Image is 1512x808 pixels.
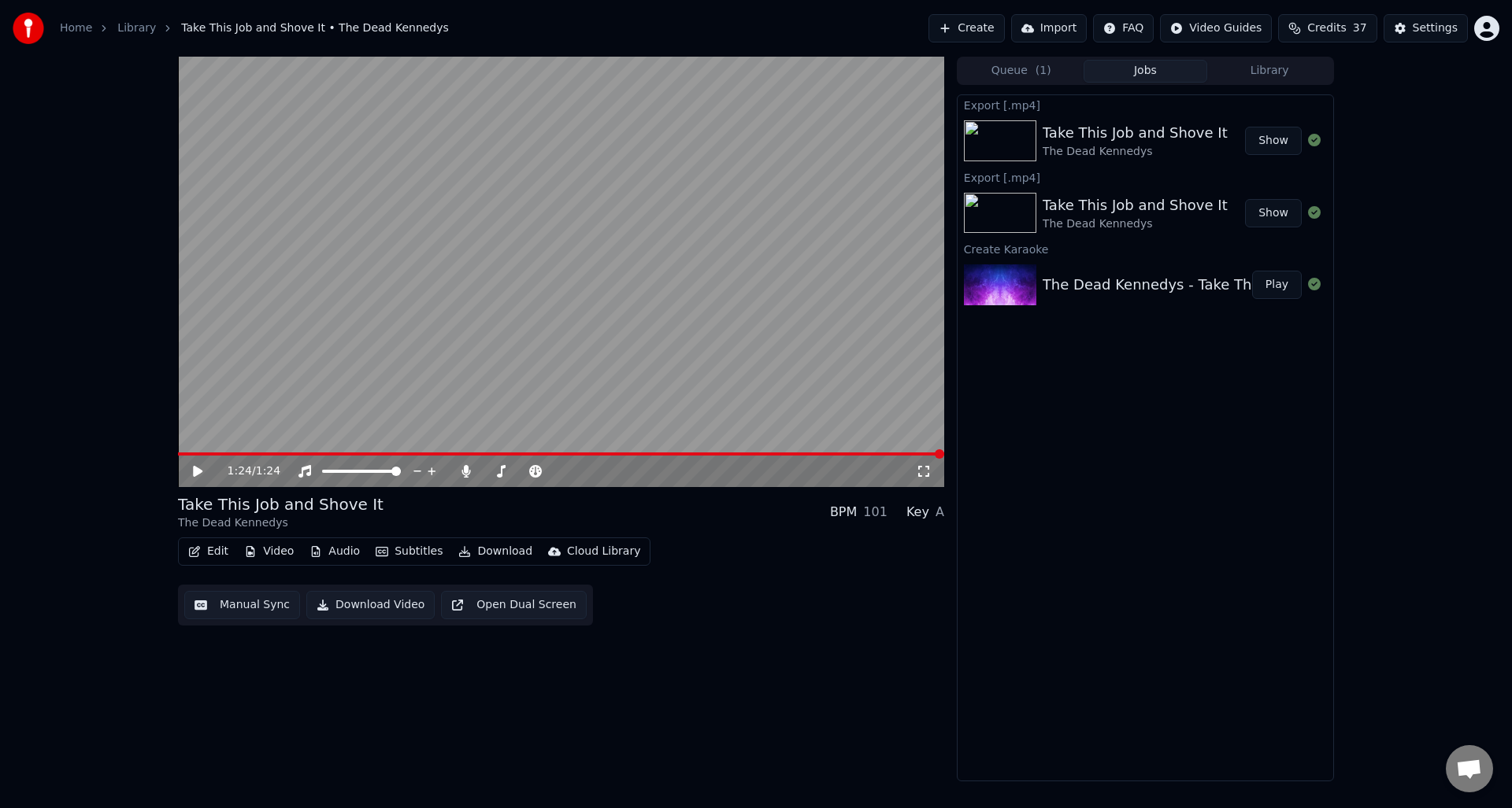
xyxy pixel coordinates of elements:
[228,463,265,479] div: /
[1043,122,1228,144] div: Take This Job and Shove It
[1011,14,1087,42] button: Import
[959,60,1084,83] button: Queue
[306,591,435,619] button: Download Video
[958,168,1333,186] div: Export [.mp4]
[1043,216,1228,232] div: The Dead Kennedys
[60,20,449,36] nav: breadcrumb
[1307,20,1346,36] span: Credits
[830,503,857,522] div: BPM
[452,541,539,563] button: Download
[1043,194,1228,216] div: Take This Job and Shove It
[181,20,449,36] span: Take This Job and Shove It • The Dead Kennedys
[1043,144,1228,160] div: The Dead Kennedys
[182,541,235,563] button: Edit
[928,14,1005,42] button: Create
[256,463,280,479] span: 1:24
[184,591,300,619] button: Manual Sync
[228,463,252,479] span: 1:24
[1207,60,1332,83] button: Library
[1353,20,1367,36] span: 37
[178,515,384,531] div: The Dead Kennedys
[178,493,384,515] div: Take This Job and Shove It
[1245,127,1302,155] button: Show
[238,541,300,563] button: Video
[1413,20,1458,36] div: Settings
[1084,60,1208,83] button: Jobs
[863,503,888,522] div: 101
[369,541,449,563] button: Subtitles
[1384,14,1468,42] button: Settings
[1446,745,1493,792] a: Open chat
[303,541,366,563] button: Audio
[958,239,1333,258] div: Create Karaoke
[906,503,929,522] div: Key
[60,20,92,36] a: Home
[117,20,156,36] a: Library
[1252,271,1302,299] button: Play
[936,503,944,522] div: A
[1160,14,1272,42] button: Video Guides
[1043,274,1383,296] div: The Dead Kennedys - Take This Job and Shove It
[13,13,44,44] img: youka
[1245,199,1302,227] button: Show
[1093,14,1154,42] button: FAQ
[567,544,640,559] div: Cloud Library
[1278,14,1377,42] button: Credits37
[958,95,1333,114] div: Export [.mp4]
[441,591,587,619] button: Open Dual Screen
[1036,63,1051,79] span: ( 1 )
